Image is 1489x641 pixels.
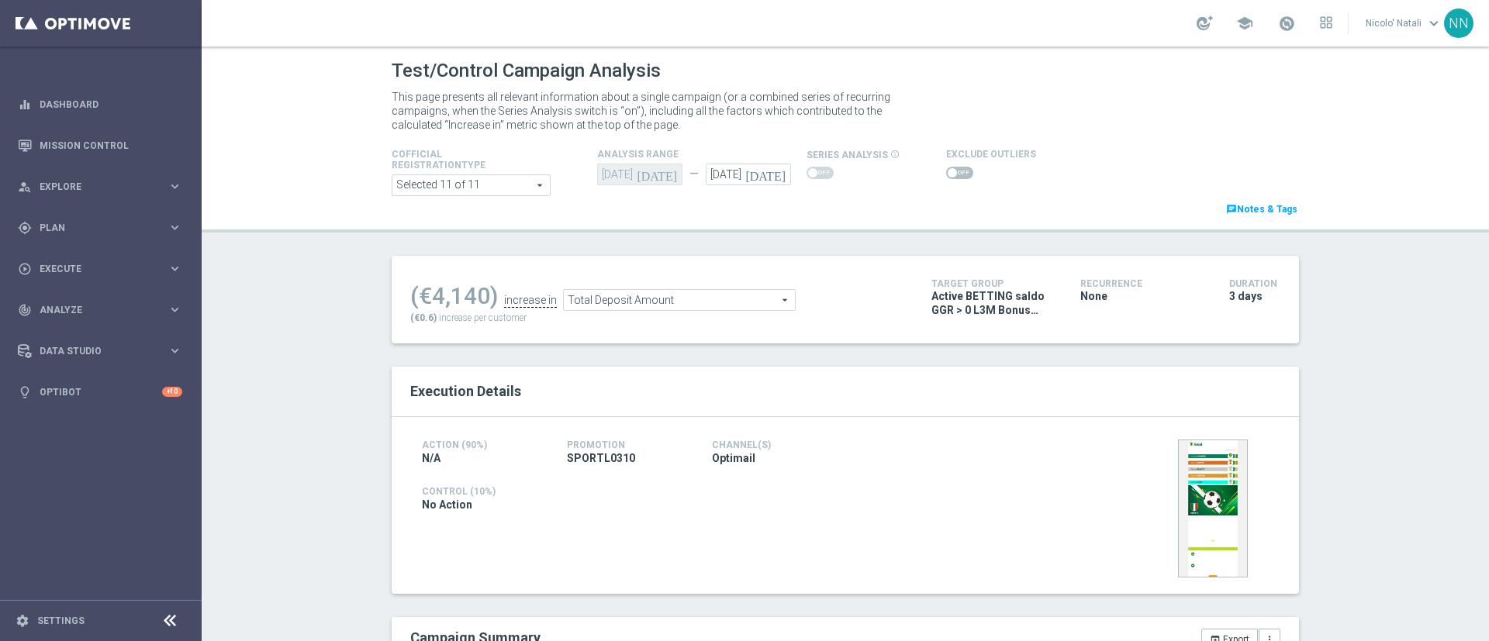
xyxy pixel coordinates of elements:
[807,150,888,160] span: series analysis
[40,223,168,233] span: Plan
[168,343,182,358] i: keyboard_arrow_right
[946,149,1036,160] h4: Exclude Outliers
[18,125,182,166] div: Mission Control
[597,149,807,160] h4: analysis range
[18,221,32,235] i: gps_fixed
[17,181,183,193] button: person_search Explore keyboard_arrow_right
[40,371,162,412] a: Optibot
[1229,289,1263,303] span: 3 days
[16,614,29,628] i: settings
[168,179,182,194] i: keyboard_arrow_right
[567,439,689,450] h4: Promotion
[1364,12,1444,35] a: Nicolo' Natalikeyboard_arrow_down
[410,282,498,310] div: (€4,140)
[17,98,183,111] button: equalizer Dashboard
[890,150,900,159] i: info_outline
[745,164,791,181] i: [DATE]
[410,312,437,323] span: (€0.6)
[422,498,472,512] span: No Action
[18,84,182,125] div: Dashboard
[168,302,182,317] i: keyboard_arrow_right
[40,264,168,274] span: Execute
[162,387,182,397] div: +10
[392,149,523,171] h4: Cofficial Registrationtype
[168,261,182,276] i: keyboard_arrow_right
[392,60,661,82] h1: Test/Control Campaign Analysis
[1080,289,1107,303] span: None
[17,304,183,316] button: track_changes Analyze keyboard_arrow_right
[18,303,168,317] div: Analyze
[18,180,32,194] i: person_search
[1444,9,1473,38] div: NN
[439,312,527,323] span: increase per customer
[637,164,682,181] i: [DATE]
[17,263,183,275] button: play_circle_outline Execute keyboard_arrow_right
[422,439,544,450] h4: Action (90%)
[40,182,168,191] span: Explore
[410,383,521,399] span: Execution Details
[18,221,168,235] div: Plan
[17,140,183,152] button: Mission Control
[422,486,979,497] h4: Control (10%)
[1236,15,1253,32] span: school
[931,278,1057,289] h4: Target Group
[17,386,183,398] button: lightbulb Optibot +10
[40,305,168,315] span: Analyze
[392,175,550,195] span: Expert Online Expert Retail Master Online Master Retail Other and 6 more
[712,451,755,465] span: Optimail
[682,167,706,181] div: —
[40,84,182,125] a: Dashboard
[1225,201,1299,218] a: chatNotes & Tags
[931,289,1057,317] span: Active BETTING saldo GGR > 0 L3M Bonus Ratio<0,2 wag rank L
[18,262,168,276] div: Execute
[37,616,85,625] a: Settings
[18,385,32,399] i: lightbulb
[392,90,911,132] p: This page presents all relevant information about a single campaign (or a combined series of recu...
[17,222,183,234] button: gps_fixed Plan keyboard_arrow_right
[18,180,168,194] div: Explore
[1178,439,1248,577] img: 36721.jpeg
[567,451,635,465] span: SPORTL0310
[1425,15,1442,32] span: keyboard_arrow_down
[712,439,834,450] h4: Channel(s)
[40,125,182,166] a: Mission Control
[18,371,182,412] div: Optibot
[18,98,32,112] i: equalizer
[1080,278,1206,289] h4: Recurrence
[40,346,168,356] span: Data Studio
[168,220,182,235] i: keyboard_arrow_right
[1229,278,1280,289] h4: Duration
[1226,204,1237,215] i: chat
[18,262,32,276] i: play_circle_outline
[18,344,168,358] div: Data Studio
[17,345,183,357] button: Data Studio keyboard_arrow_right
[18,303,32,317] i: track_changes
[706,164,791,185] input: Select Date
[422,451,440,465] span: N/A
[504,294,557,308] div: increase in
